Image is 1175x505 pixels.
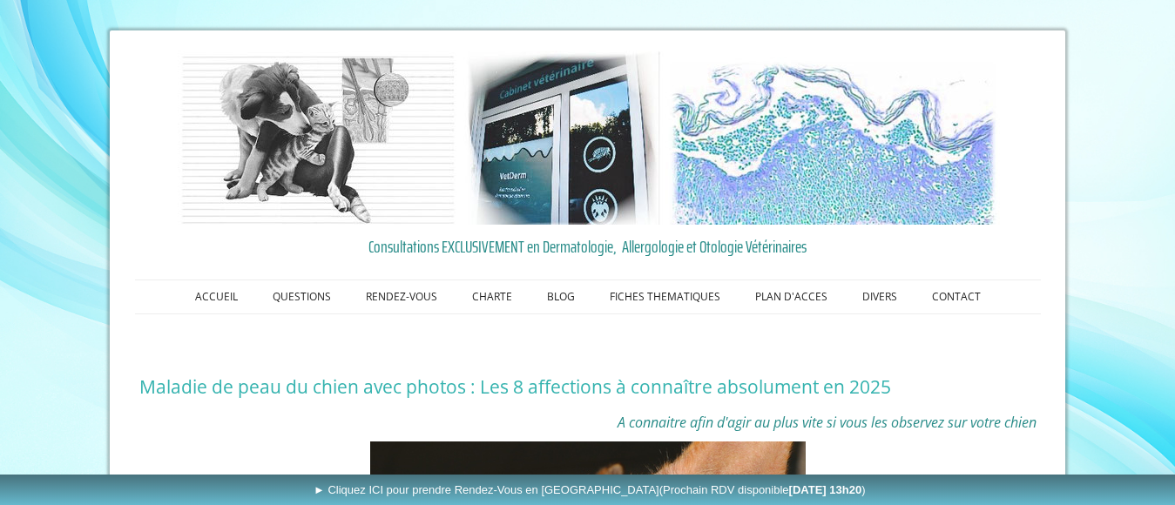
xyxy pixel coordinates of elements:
a: CHARTE [455,280,530,313]
b: [DATE] 13h20 [789,483,862,496]
a: CONTACT [915,280,998,313]
h1: Maladie de peau du chien avec photos : Les 8 affections à connaître absolument en 2025 [139,375,1037,398]
a: DIVERS [845,280,915,313]
span: ► Cliquez ICI pour prendre Rendez-Vous en [GEOGRAPHIC_DATA] [314,483,866,496]
a: QUESTIONS [255,280,348,313]
a: PLAN D'ACCES [738,280,845,313]
a: FICHES THEMATIQUES [592,280,738,313]
a: RENDEZ-VOUS [348,280,455,313]
span: (Prochain RDV disponible ) [659,483,866,496]
a: BLOG [530,280,592,313]
a: ACCUEIL [178,280,255,313]
span: A connaitre afin d'agir au plus vite si vous les observez sur votre chien [618,413,1037,432]
a: Consultations EXCLUSIVEMENT en Dermatologie, Allergologie et Otologie Vétérinaires [139,233,1037,259]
